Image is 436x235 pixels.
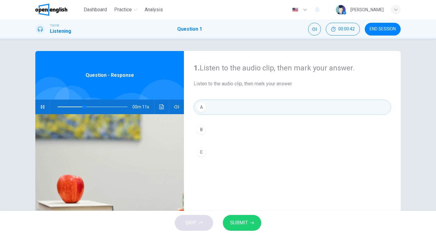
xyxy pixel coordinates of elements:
span: 00:00:42 [338,27,355,32]
button: Click to see the audio transcription [157,100,167,114]
div: A [196,102,206,112]
h1: Listening [50,28,71,35]
span: SUBMIT [230,219,248,227]
button: SUBMIT [223,215,261,231]
button: Practice [112,4,140,15]
span: Listen to the audio clip, then mark your answer. [194,80,391,87]
button: Analysis [142,4,165,15]
div: Hide [326,23,360,36]
h1: Question 1 [177,26,202,33]
button: B [194,122,391,137]
span: TOEIC® [50,23,59,28]
img: OpenEnglish logo [35,4,67,16]
span: 00m 11s [132,100,154,114]
span: Dashboard [84,6,107,13]
span: Practice [114,6,132,13]
div: [PERSON_NAME] [350,6,384,13]
div: C [196,147,206,157]
a: OpenEnglish logo [35,4,81,16]
span: Question - Response [86,72,134,79]
div: Mute [308,23,321,36]
img: en [291,8,299,12]
h4: Listen to the audio clip, then mark your answer. [194,63,391,73]
span: Analysis [145,6,163,13]
button: 00:00:42 [326,23,360,36]
button: A [194,100,391,115]
img: Profile picture [336,5,346,15]
button: C [194,145,391,160]
button: END SESSION [365,23,401,36]
button: Dashboard [81,4,109,15]
span: END SESSION [370,27,396,32]
strong: 1. [194,64,200,72]
div: B [196,125,206,135]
